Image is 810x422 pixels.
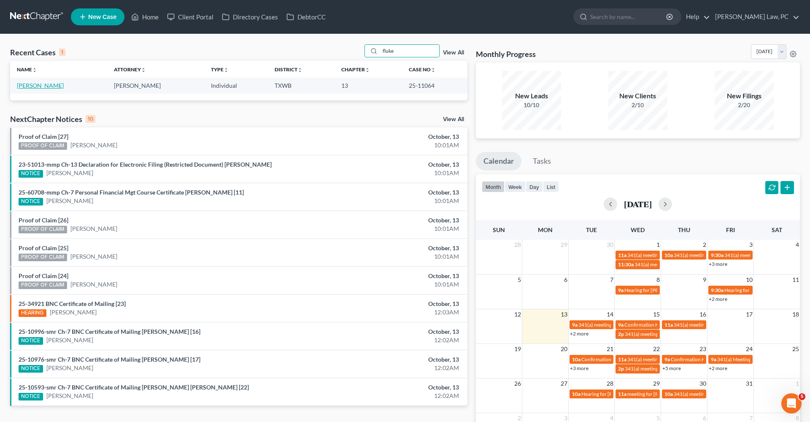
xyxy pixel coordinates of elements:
span: Fri [726,226,735,233]
a: 25-10593-smr Ch-7 BNC Certificate of Mailing [PERSON_NAME] [PERSON_NAME] [22] [19,384,249,391]
span: 10a [572,356,580,362]
span: 16 [699,309,707,319]
span: Mon [538,226,553,233]
span: 31 [745,379,753,389]
span: 7 [609,275,614,285]
a: 25-60708-mmp Ch-7 Personal Financial Mgt Course Certificate [PERSON_NAME] [11] [19,189,244,196]
span: Hearing for [PERSON_NAME] & [PERSON_NAME] [624,287,735,293]
span: Sun [493,226,505,233]
div: PROOF OF CLAIM [19,226,67,233]
span: 10a [664,391,673,397]
a: [PERSON_NAME] [46,364,93,372]
div: NextChapter Notices [10,114,95,124]
div: PROOF OF CLAIM [19,254,67,261]
span: 8 [656,275,661,285]
span: 25 [791,344,800,354]
a: Case Nounfold_more [409,66,436,73]
span: 9a [618,322,624,328]
span: 2 [702,240,707,250]
span: 1 [795,379,800,389]
div: 10:01AM [318,141,459,149]
span: Confirmation Hearing for [PERSON_NAME] [624,322,721,328]
div: 10 [86,115,95,123]
button: day [526,181,543,192]
div: New Filings [715,91,774,101]
div: October, 13 [318,133,459,141]
input: Search by name... [380,45,439,57]
span: New Case [88,14,116,20]
span: 24 [745,344,753,354]
a: Typeunfold_more [211,66,229,73]
div: 12:02AM [318,364,459,372]
span: 18 [791,309,800,319]
a: [PERSON_NAME] [50,308,97,316]
a: +2 more [709,365,727,371]
td: [PERSON_NAME] [107,78,204,93]
span: 22 [652,344,661,354]
span: 341(a) meeting for [PERSON_NAME] [627,252,709,258]
span: 9:30a [711,287,724,293]
span: 2p [618,331,624,337]
span: 11:30a [618,261,634,268]
a: Proof of Claim [26] [19,216,68,224]
span: meeting for [PERSON_NAME] & [PERSON_NAME] [627,391,738,397]
div: 12:03AM [318,308,459,316]
div: 2/20 [715,101,774,109]
span: 30 [606,240,614,250]
a: Nameunfold_more [17,66,37,73]
a: 25-34921 BNC Certificate of Mailing [23] [19,300,126,307]
a: [PERSON_NAME] [70,225,117,233]
div: October, 13 [318,216,459,225]
span: 11a [618,252,626,258]
span: 20 [560,344,568,354]
a: +5 more [662,365,681,371]
button: list [543,181,559,192]
span: 341(a) meeting for [PERSON_NAME] & [PERSON_NAME] [625,331,751,337]
span: 341(a) meeting for [PERSON_NAME] [634,261,716,268]
span: Hearing for [PERSON_NAME] [724,287,790,293]
div: NOTICE [19,365,43,373]
div: 10:01AM [318,225,459,233]
div: New Clients [608,91,667,101]
div: NOTICE [19,393,43,400]
span: 9a [618,287,624,293]
div: Recent Cases [10,47,65,57]
div: October, 13 [318,355,459,364]
span: 341(a) meeting for [PERSON_NAME] & [PERSON_NAME] [674,252,800,258]
i: unfold_more [141,68,146,73]
i: unfold_more [431,68,436,73]
span: 13 [560,309,568,319]
span: 11a [664,322,673,328]
a: [PERSON_NAME] [46,169,93,177]
div: October, 13 [318,327,459,336]
span: 11a [618,391,626,397]
a: Tasks [525,152,559,170]
a: [PERSON_NAME] [70,141,117,149]
span: 29 [652,379,661,389]
a: Attorneyunfold_more [114,66,146,73]
a: Home [127,9,163,24]
span: 6 [563,275,568,285]
span: 1 [656,240,661,250]
div: October, 13 [318,300,459,308]
span: 28 [606,379,614,389]
i: unfold_more [297,68,302,73]
span: 341(a) meeting for Toy [PERSON_NAME] [625,365,715,372]
div: October, 13 [318,383,459,392]
a: Proof of Claim [25] [19,244,68,252]
span: 19 [513,344,522,354]
a: DebtorCC [282,9,330,24]
h2: [DATE] [624,200,652,208]
a: Calendar [476,152,521,170]
button: week [505,181,526,192]
div: October, 13 [318,244,459,252]
a: [PERSON_NAME] [46,336,93,344]
a: 25-10996-smr Ch-7 BNC Certificate of Mailing [PERSON_NAME] [16] [19,328,200,335]
a: [PERSON_NAME] [70,280,117,289]
span: 9 [702,275,707,285]
span: 11a [618,356,626,362]
span: Wed [631,226,645,233]
div: PROOF OF CLAIM [19,142,67,150]
span: 9:30a [711,252,724,258]
div: 10:01AM [318,280,459,289]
